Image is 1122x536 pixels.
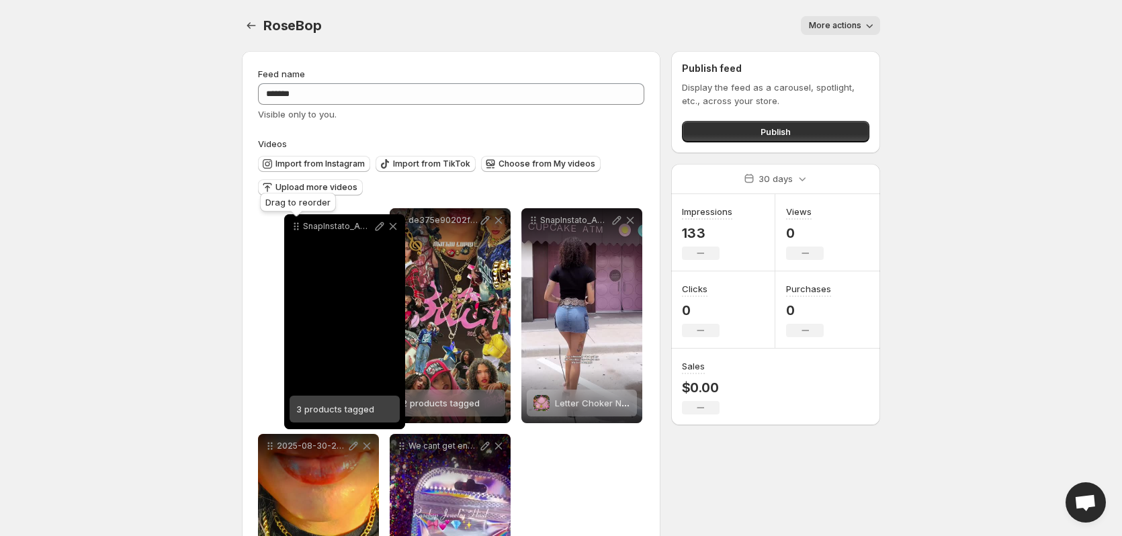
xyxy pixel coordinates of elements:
img: Letter Choker Necklace [533,395,550,411]
span: 3 products tagged [296,404,374,414]
span: Upload more videos [275,182,357,193]
p: $0.00 [682,379,720,396]
button: Settings [242,16,261,35]
span: Publish [761,125,791,138]
h3: Sales [682,359,705,373]
p: SnapInstato_AQNKb7uTzqW4LX74ZuUeiHOouIHjTu_ECpm5rtP091i4mPMTkey0FIuMYE7aNz4K42rxN_OJJU55urfcG3Wd-... [303,221,373,232]
button: Import from Instagram [258,156,370,172]
button: More actions [801,16,880,35]
span: Choose from My videos [499,159,595,169]
div: SnapInstato_AQNKb7uTzqW4LX74ZuUeiHOouIHjTu_ECpm5rtP091i4mPMTkey0FIuMYE7aNz4K42rxN_OJJU55urfcG3Wd-... [284,214,405,429]
p: SnapInstato_AQOkkYWjXVjULC_RKiZtriMIddNSMY9MM0_HMJa3TUJNuIgOoi-kGiYclTo0XEpAqlUKlXJtxgN_VhrUg_f2o... [540,215,610,226]
div: de375e90202f816aaac27056d6dbd00e2 products tagged [390,208,511,423]
button: Import from TikTok [376,156,476,172]
span: Import from TikTok [393,159,470,169]
span: Import from Instagram [275,159,365,169]
div: SnapInstato_AQOkkYWjXVjULC_RKiZtriMIddNSMY9MM0_HMJa3TUJNuIgOoi-kGiYclTo0XEpAqlUKlXJtxgN_VhrUg_f2o... [521,208,642,423]
span: More actions [809,20,861,31]
p: 133 [682,225,732,241]
p: 0 [682,302,720,318]
button: Choose from My videos [481,156,601,172]
h3: Purchases [786,282,831,296]
p: 2025-08-30-204804774 [277,441,347,451]
p: de375e90202f816aaac27056d6dbd00e [408,215,478,226]
div: Open chat [1066,482,1106,523]
span: 2 products tagged [402,398,480,408]
span: RoseBop [263,17,322,34]
h3: Impressions [682,205,732,218]
button: Upload more videos [258,179,363,195]
p: 30 days [759,172,793,185]
p: We cant get enough of maybeitstyra her haul featuring our [PERSON_NAME] ring Check out her Instag... [408,441,478,451]
p: Display the feed as a carousel, spotlight, etc., across your store. [682,81,869,107]
p: 0 [786,225,824,241]
span: Feed name [258,69,305,79]
span: Letter Choker Necklace [555,398,655,408]
p: 0 [786,302,831,318]
span: Visible only to you. [258,109,337,120]
h3: Clicks [682,282,707,296]
button: Publish [682,121,869,142]
h2: Publish feed [682,62,869,75]
span: Videos [258,138,287,149]
h3: Views [786,205,812,218]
